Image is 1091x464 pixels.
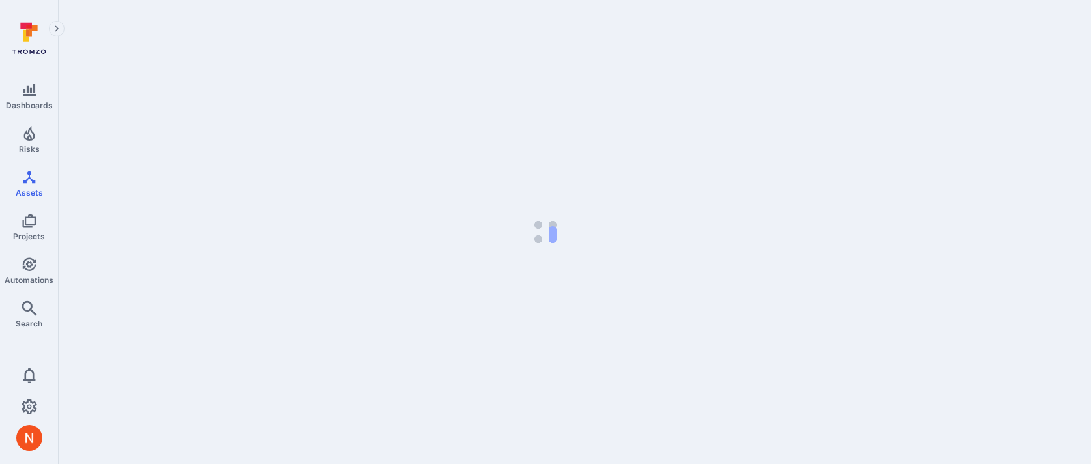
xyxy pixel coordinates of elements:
span: Projects [13,231,45,241]
span: Risks [19,144,40,154]
button: Expand navigation menu [49,21,65,36]
span: Search [16,319,42,328]
div: Neeren Patki [16,425,42,451]
span: Assets [16,188,43,197]
i: Expand navigation menu [52,23,61,35]
span: Dashboards [6,100,53,110]
img: ACg8ocIprwjrgDQnDsNSk9Ghn5p5-B8DpAKWoJ5Gi9syOE4K59tr4Q=s96-c [16,425,42,451]
span: Automations [5,275,53,285]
